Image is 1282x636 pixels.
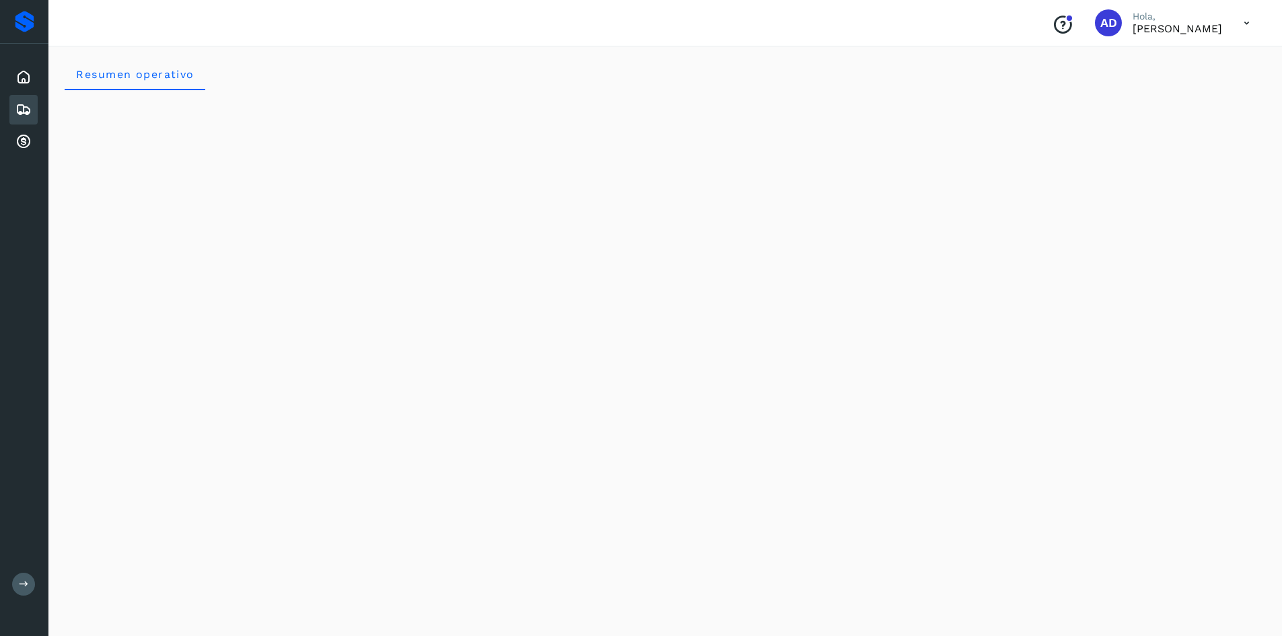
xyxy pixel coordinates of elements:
[75,68,194,81] span: Resumen operativo
[9,127,38,157] div: Cuentas por cobrar
[9,95,38,125] div: Embarques
[1133,11,1222,22] p: Hola,
[1133,22,1222,35] p: ANGELICA DOMINGUEZ HERNANDEZ
[9,63,38,92] div: Inicio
